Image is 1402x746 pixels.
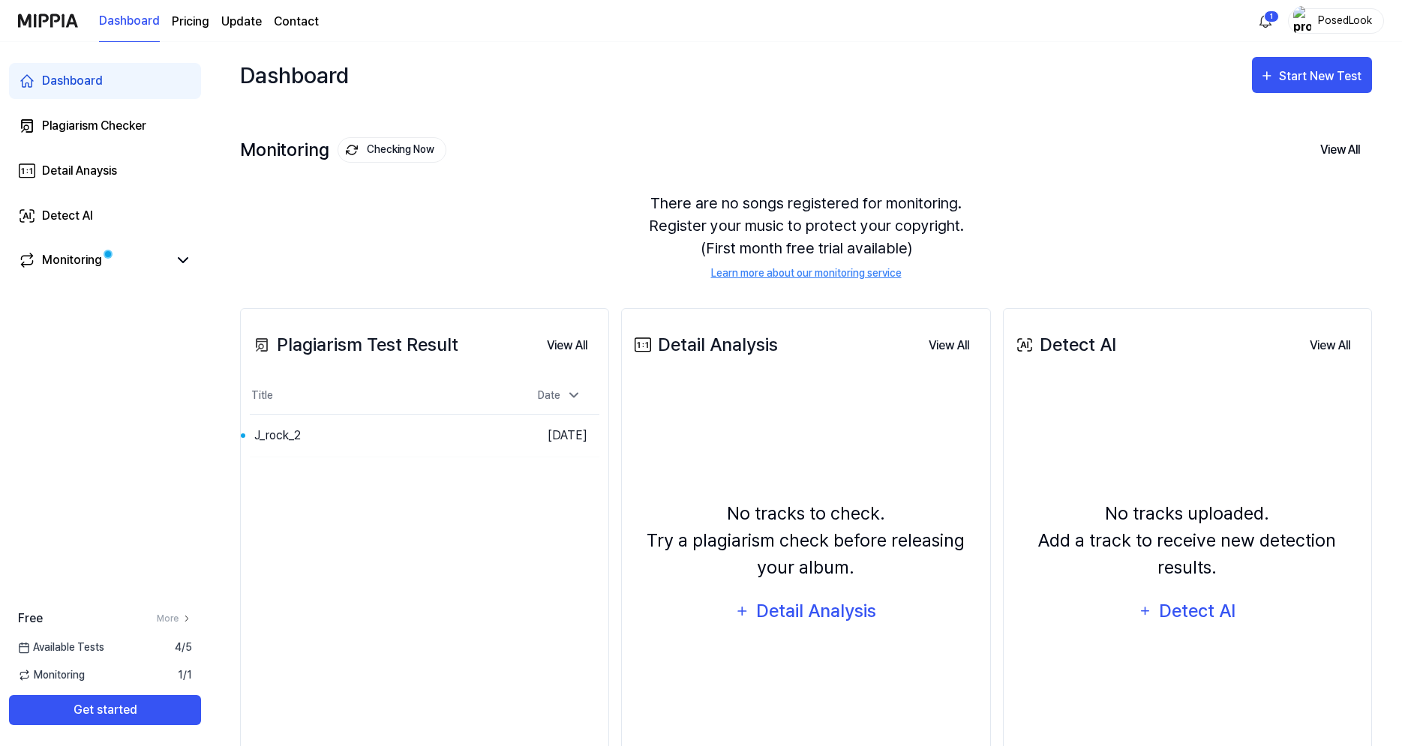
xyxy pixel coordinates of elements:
[254,427,301,445] div: J_rock_2
[240,174,1372,299] div: There are no songs registered for monitoring. Register your music to protect your copyright. (Fir...
[250,378,512,414] th: Title
[532,383,587,408] div: Date
[1157,597,1237,625] div: Detect AI
[1279,67,1364,86] div: Start New Test
[42,207,93,225] div: Detect AI
[9,108,201,144] a: Plagiarism Checker
[221,13,262,31] a: Update
[18,667,85,683] span: Monitoring
[9,153,201,189] a: Detail Anaysis
[535,331,599,361] button: View All
[711,265,902,281] a: Learn more about our monitoring service
[9,695,201,725] button: Get started
[1308,134,1372,166] button: View All
[1288,8,1384,34] button: profilePosedLook
[1264,10,1279,22] div: 1
[1298,330,1362,361] a: View All
[18,640,104,655] span: Available Tests
[631,500,980,581] div: No tracks to check. Try a plagiarism check before releasing your album.
[1253,9,1277,33] button: 알림1
[240,137,446,163] div: Monitoring
[1013,500,1362,581] div: No tracks uploaded. Add a track to receive new detection results.
[1293,6,1311,36] img: profile
[99,1,160,42] a: Dashboard
[9,198,201,234] a: Detect AI
[917,331,981,361] button: View All
[917,330,981,361] a: View All
[42,251,102,269] div: Monitoring
[631,331,778,358] div: Detail Analysis
[250,331,458,358] div: Plagiarism Test Result
[18,610,43,628] span: Free
[755,597,877,625] div: Detail Analysis
[1129,593,1246,629] button: Detect AI
[346,144,359,157] img: monitoring Icon
[512,414,600,457] td: [DATE]
[42,162,117,180] div: Detail Anaysis
[240,57,349,93] div: Dashboard
[535,330,599,361] a: View All
[1252,57,1372,93] button: Start New Test
[338,137,446,163] button: Checking Now
[175,640,192,655] span: 4 / 5
[725,593,886,629] button: Detail Analysis
[178,667,192,683] span: 1 / 1
[1316,12,1374,28] div: PosedLook
[157,612,192,625] a: More
[1013,331,1116,358] div: Detect AI
[1256,12,1274,30] img: 알림
[274,13,319,31] a: Contact
[172,13,209,31] a: Pricing
[42,117,146,135] div: Plagiarism Checker
[1298,331,1362,361] button: View All
[9,63,201,99] a: Dashboard
[18,251,168,269] a: Monitoring
[42,72,103,90] div: Dashboard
